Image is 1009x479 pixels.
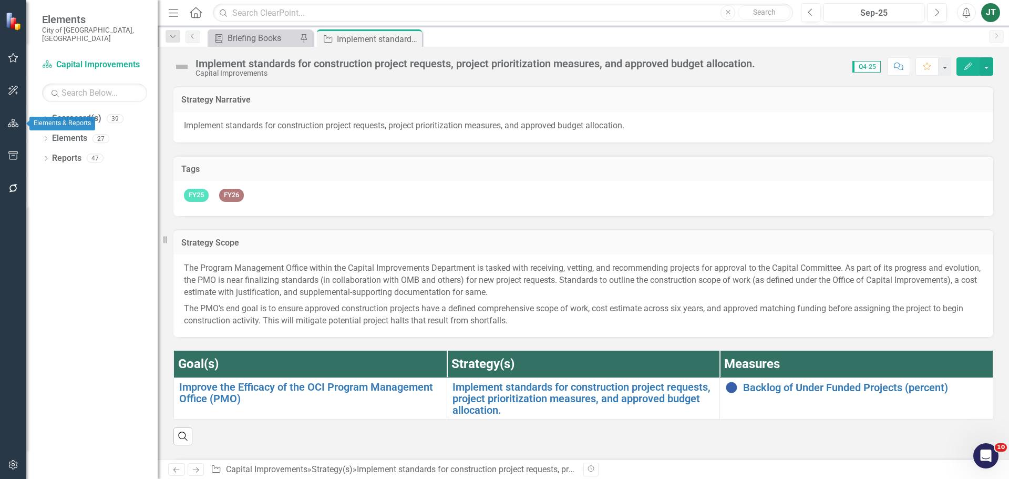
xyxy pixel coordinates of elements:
a: Scorecard(s) [52,113,101,125]
img: ClearPoint Strategy [5,12,24,30]
div: Briefing Books [228,32,297,45]
a: Elements [52,133,87,145]
a: Strategy(s) [312,464,353,474]
a: Implement standards for construction project requests, project prioritization measures, and appro... [452,381,715,416]
a: Capital Improvements [42,59,147,71]
input: Search Below... [42,84,147,102]
div: Implement standards for construction project requests, project prioritization measures, and appro... [357,464,797,474]
div: 47 [87,154,104,163]
a: Briefing Books [210,32,297,45]
div: » » [211,464,575,476]
div: Implement standards for construction project requests, project prioritization measures, and appro... [195,58,755,69]
p: The Program Management Office within the Capital Improvements Department is tasked with receiving... [184,262,983,301]
p: The PMO's end goal is to ensure approved construction projects have a defined comprehensive scope... [184,301,983,327]
h3: Strategy Scope [181,238,985,248]
a: Reports [52,152,81,165]
h3: Tags [181,165,985,174]
div: 39 [107,114,123,123]
div: 27 [92,134,109,143]
span: FY25 [184,189,209,202]
button: Search [738,5,790,20]
div: Capital Improvements [195,69,755,77]
a: Capital Improvements [226,464,307,474]
a: Backlog of Under Funded Projects (percent) [743,382,987,393]
span: Elements [42,13,147,26]
div: Elements & Reports [29,117,95,130]
h3: Strategy Narrative [181,95,985,105]
small: City of [GEOGRAPHIC_DATA], [GEOGRAPHIC_DATA] [42,26,147,43]
button: JT [981,3,1000,22]
input: Search ClearPoint... [213,4,793,22]
td: Double-Click to Edit Right Click for Context Menu [174,378,447,419]
span: Q4-25 [852,61,881,73]
span: Search [753,8,776,16]
iframe: Intercom live chat [973,443,998,468]
span: 10 [995,443,1007,452]
span: FY26 [219,189,244,202]
p: Implement standards for construction project requests, project prioritization measures, and appro... [184,120,983,132]
button: Sep-25 [823,3,924,22]
img: Not Defined [173,58,190,75]
td: Double-Click to Edit Right Click for Context Menu [447,378,720,419]
div: Implement standards for construction project requests, project prioritization measures, and appro... [337,33,419,46]
a: Improve the Efficacy of the OCI Program Management Office (PMO) [179,381,441,404]
img: No Information [725,381,738,394]
td: Double-Click to Edit Right Click for Context Menu [720,378,993,419]
div: Sep-25 [827,7,921,19]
